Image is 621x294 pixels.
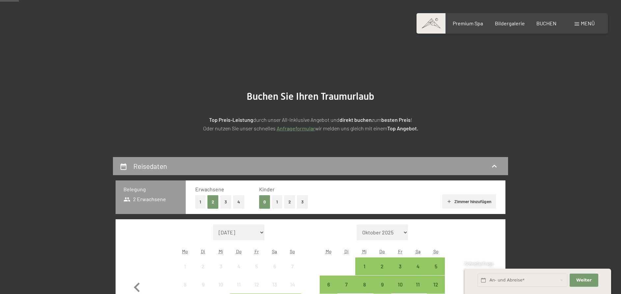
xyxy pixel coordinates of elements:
[409,257,427,275] div: Anreise möglich
[536,20,556,26] a: BUCHEN
[176,276,194,293] div: Mon Sep 08 2025
[230,257,248,275] div: Anreise nicht möglich
[201,249,205,254] abbr: Dienstag
[212,276,230,293] div: Wed Sep 10 2025
[220,195,231,209] button: 3
[194,276,212,293] div: Anreise nicht möglich
[373,276,391,293] div: Thu Oct 09 2025
[176,257,194,275] div: Mon Sep 01 2025
[194,276,212,293] div: Tue Sep 09 2025
[391,276,409,293] div: Anreise möglich
[581,20,595,26] span: Menü
[409,257,427,275] div: Sat Oct 04 2025
[212,257,230,275] div: Wed Sep 03 2025
[259,195,270,209] button: 0
[410,264,426,280] div: 4
[230,276,248,293] div: Anreise nicht möglich
[374,264,391,280] div: 2
[248,257,265,275] div: Anreise nicht möglich
[320,276,337,293] div: Mon Oct 06 2025
[495,20,525,26] a: Bildergalerie
[576,277,592,283] span: Weiter
[320,276,337,293] div: Anreise möglich
[284,264,301,280] div: 7
[248,276,265,293] div: Fri Sep 12 2025
[266,276,283,293] div: Anreise nicht möglich
[176,276,194,293] div: Anreise nicht möglich
[247,91,374,102] span: Buchen Sie Ihren Traumurlaub
[283,276,301,293] div: Anreise nicht möglich
[123,196,166,203] span: 2 Erwachsene
[177,264,193,280] div: 1
[409,276,427,293] div: Sat Oct 11 2025
[344,249,349,254] abbr: Dienstag
[326,249,332,254] abbr: Montag
[355,276,373,293] div: Anreise möglich
[362,249,367,254] abbr: Mittwoch
[195,186,224,192] span: Erwachsene
[297,195,308,209] button: 3
[236,249,242,254] abbr: Donnerstag
[266,264,283,280] div: 6
[442,194,496,209] button: Zimmer hinzufügen
[428,264,444,280] div: 5
[230,264,247,280] div: 4
[133,162,167,170] h2: Reisedaten
[283,257,301,275] div: Anreise nicht möglich
[277,125,315,131] a: Anfrageformular
[398,249,402,254] abbr: Freitag
[230,276,248,293] div: Thu Sep 11 2025
[453,20,483,26] a: Premium Spa
[433,249,439,254] abbr: Sonntag
[266,257,283,275] div: Anreise nicht möglich
[427,276,445,293] div: Sun Oct 12 2025
[337,276,355,293] div: Tue Oct 07 2025
[427,257,445,275] div: Anreise möglich
[290,249,295,254] abbr: Sonntag
[272,249,277,254] abbr: Samstag
[266,257,283,275] div: Sat Sep 06 2025
[209,117,253,123] strong: Top Preis-Leistung
[248,276,265,293] div: Anreise nicht möglich
[230,257,248,275] div: Thu Sep 04 2025
[391,276,409,293] div: Fri Oct 10 2025
[233,195,244,209] button: 4
[373,257,391,275] div: Thu Oct 02 2025
[373,276,391,293] div: Anreise möglich
[416,249,420,254] abbr: Samstag
[212,257,230,275] div: Anreise nicht möglich
[355,276,373,293] div: Wed Oct 08 2025
[266,276,283,293] div: Sat Sep 13 2025
[356,264,372,280] div: 1
[248,264,265,280] div: 5
[272,195,282,209] button: 1
[207,195,218,209] button: 2
[255,249,259,254] abbr: Freitag
[248,257,265,275] div: Fri Sep 05 2025
[182,249,188,254] abbr: Montag
[219,249,223,254] abbr: Mittwoch
[194,257,212,275] div: Anreise nicht möglich
[570,274,598,287] button: Weiter
[176,257,194,275] div: Anreise nicht möglich
[391,257,409,275] div: Fri Oct 03 2025
[387,125,418,131] strong: Top Angebot.
[339,117,372,123] strong: direkt buchen
[427,257,445,275] div: Sun Oct 05 2025
[355,257,373,275] div: Anreise möglich
[283,276,301,293] div: Sun Sep 14 2025
[381,117,411,123] strong: besten Preis
[373,257,391,275] div: Anreise möglich
[337,276,355,293] div: Anreise möglich
[213,264,229,280] div: 3
[427,276,445,293] div: Anreise möglich
[146,116,475,132] p: durch unser All-inklusive Angebot und zum ! Oder nutzen Sie unser schnelles wir melden uns gleich...
[283,257,301,275] div: Sun Sep 07 2025
[379,249,385,254] abbr: Donnerstag
[195,264,211,280] div: 2
[212,276,230,293] div: Anreise nicht möglich
[465,261,493,266] span: Schnellanfrage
